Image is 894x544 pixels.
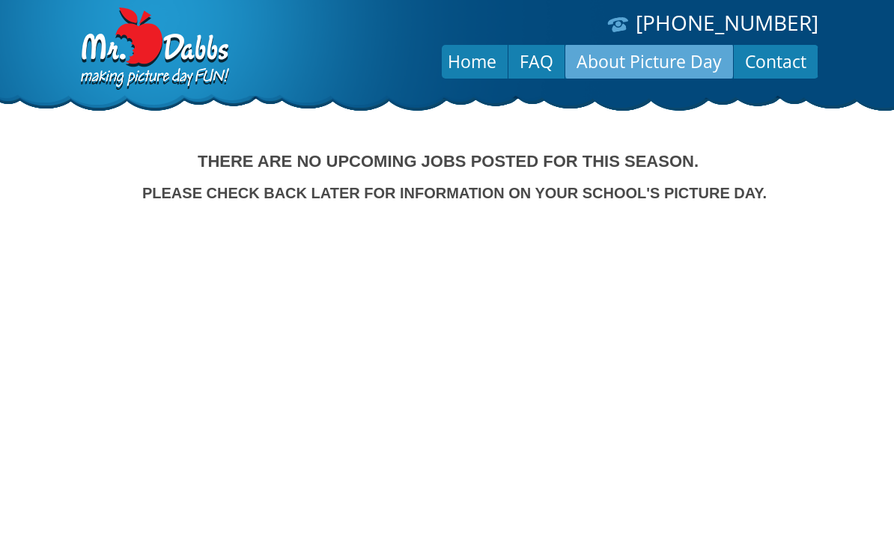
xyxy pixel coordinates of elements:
[734,43,818,79] a: Contact
[565,43,733,79] a: About Picture Day
[437,43,508,79] a: Home
[80,153,814,170] h3: There are no upcoming jobs posted for this season.
[636,8,818,37] a: [PHONE_NUMBER]
[508,43,565,79] a: FAQ
[76,7,231,91] img: Dabbs Company
[80,185,814,201] h4: Please check back later for information on your school's picture day.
